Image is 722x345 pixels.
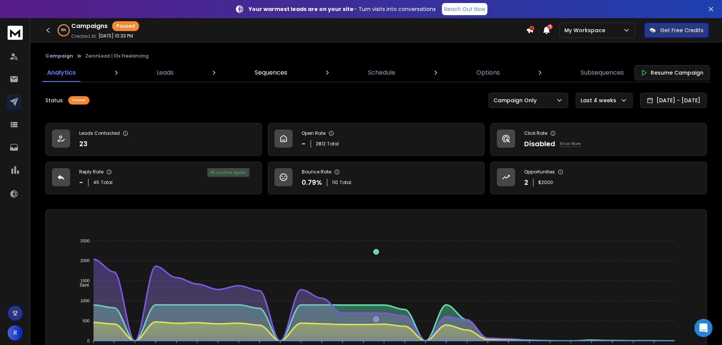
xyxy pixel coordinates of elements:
[85,53,149,59] p: ZeronLead | 10x Freelancing
[634,65,710,80] button: Resume Campaign
[327,141,339,147] span: Total
[79,177,83,188] p: -
[80,259,89,263] tspan: 2000
[268,162,484,194] a: Bounce Rate0.79%110Total
[112,21,139,31] div: Paused
[302,177,322,188] p: 0.79 %
[694,319,713,337] div: Open Intercom Messenger
[316,141,326,147] span: 2812
[472,64,504,82] a: Options
[560,141,581,147] p: Know More
[524,177,528,188] p: 2
[302,139,306,149] p: -
[444,5,485,13] p: Reach Out Now
[302,169,331,175] p: Bounce Rate
[8,325,23,340] button: R
[45,162,262,194] a: Reply Rate-45Total4% positive replies
[83,318,89,323] tspan: 500
[99,33,133,39] p: [DATE] 10:33 PM
[79,169,103,175] p: Reply Rate
[490,162,707,194] a: Opportunities2$2000
[340,180,351,186] span: Total
[640,93,707,108] button: [DATE] - [DATE]
[152,64,178,82] a: Leads
[576,64,628,82] a: Subsequences
[45,123,262,156] a: Leads Contacted23
[255,68,287,77] p: Sequences
[493,97,540,104] p: Campaign Only
[101,180,113,186] span: Total
[68,96,89,105] div: Paused
[332,180,338,186] span: 110
[249,5,436,13] p: – Turn visits into conversations
[61,28,66,33] p: 99 %
[524,169,555,175] p: Opportunities
[442,3,487,15] a: Reach Out Now
[79,139,88,149] p: 23
[207,168,249,177] div: 4 % positive replies
[524,139,555,149] p: Disabled
[581,97,619,104] p: Last 4 weeks
[547,24,553,30] span: 9
[71,33,97,39] p: Created At:
[47,68,76,77] p: Analytics
[80,298,89,303] tspan: 1000
[45,53,73,59] button: Campaign
[302,130,326,136] p: Open Rate
[80,278,89,283] tspan: 1500
[368,68,395,77] p: Schedule
[538,180,553,186] p: $ 2000
[42,64,80,82] a: Analytics
[581,68,624,77] p: Subsequences
[157,68,174,77] p: Leads
[45,97,64,104] p: Status:
[490,123,707,156] a: Click RateDisabledKnow More
[80,239,89,243] tspan: 2500
[87,339,89,343] tspan: 0
[363,64,400,82] a: Schedule
[249,5,354,13] strong: Your warmest leads are on your site
[71,22,108,31] h1: Campaigns
[564,27,608,34] p: My Workspace
[93,180,99,186] span: 45
[660,27,703,34] p: Get Free Credits
[524,130,547,136] p: Click Rate
[79,130,120,136] p: Leads Contacted
[8,26,23,40] img: logo
[268,123,484,156] a: Open Rate-2812Total
[644,23,709,38] button: Get Free Credits
[74,283,89,288] span: Sent
[476,68,500,77] p: Options
[250,64,292,82] a: Sequences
